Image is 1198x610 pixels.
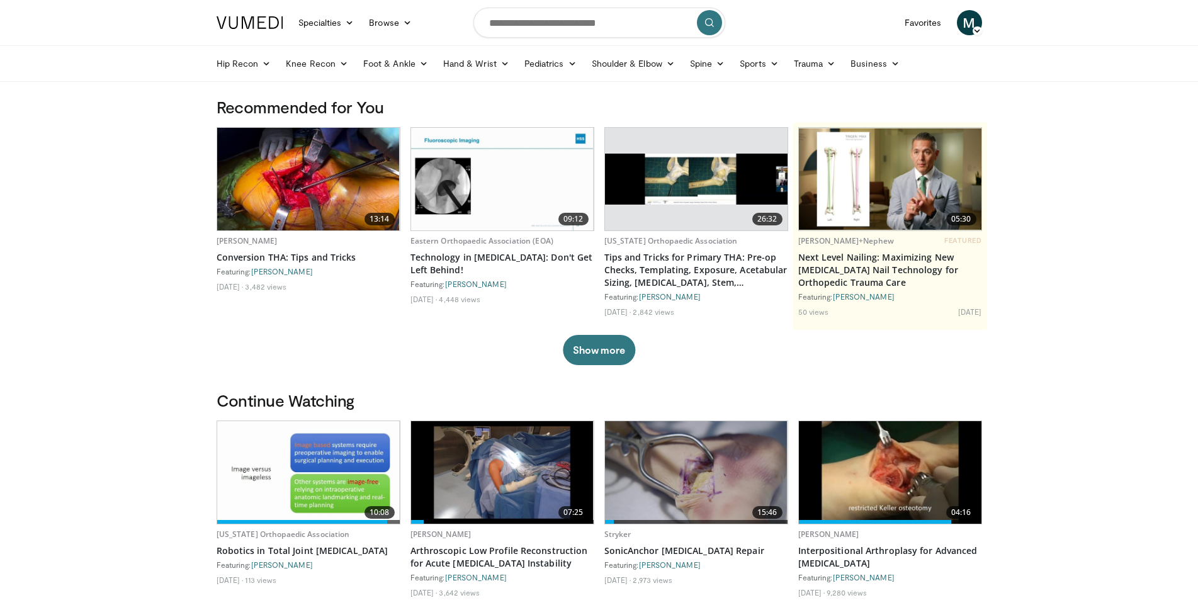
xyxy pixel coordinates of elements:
[291,10,362,35] a: Specialties
[833,573,895,582] a: [PERSON_NAME]
[605,421,788,524] img: 7a910830-37fd-47c7-80a3-195059b4cb7e.620x360_q85_upscale.jpg
[217,266,400,276] div: Featuring:
[410,529,472,539] a: [PERSON_NAME]
[251,267,313,276] a: [PERSON_NAME]
[217,251,400,264] a: Conversion THA: Tips and Tricks
[445,573,507,582] a: [PERSON_NAME]
[798,251,982,289] a: Next Level Nailing: Maximizing New [MEDICAL_DATA] Nail Technology for Orthopedic Trauma Care
[604,291,788,302] div: Featuring:
[798,291,982,302] div: Featuring:
[217,575,244,585] li: [DATE]
[445,280,507,288] a: [PERSON_NAME]
[411,421,594,524] img: a8825c0b-432f-4e27-90c7-f576ba023641.620x360_q85_upscale.jpg
[439,587,480,597] li: 3,642 views
[833,292,895,301] a: [PERSON_NAME]
[752,506,783,519] span: 15:46
[633,307,674,317] li: 2,842 views
[217,16,283,29] img: VuMedi Logo
[604,575,631,585] li: [DATE]
[944,236,981,245] span: FEATURED
[278,51,356,76] a: Knee Recon
[827,587,867,597] li: 9,280 views
[245,575,276,585] li: 113 views
[798,587,825,597] li: [DATE]
[473,8,725,38] input: Search topics, interventions
[517,51,584,76] a: Pediatrics
[364,213,395,225] span: 13:14
[946,506,976,519] span: 04:16
[411,421,594,524] a: 07:25
[604,235,738,246] a: [US_STATE] Orthopaedic Association
[957,10,982,35] a: M
[439,294,480,304] li: 4,448 views
[361,10,419,35] a: Browse
[410,294,438,304] li: [DATE]
[799,421,981,524] img: 303537_0000_1.png.620x360_q85_upscale.jpg
[604,251,788,289] a: Tips and Tricks for Primary THA: Pre-op Checks, Templating, Exposure, Acetabular Sizing, [MEDICAL...
[217,421,400,524] a: 10:08
[732,51,786,76] a: Sports
[604,529,631,539] a: Stryker
[798,572,982,582] div: Featuring:
[217,128,400,230] img: d6f7766b-0582-4666-9529-85d89f05ebbf.620x360_q85_upscale.jpg
[958,307,982,317] li: [DATE]
[436,51,517,76] a: Hand & Wrist
[410,251,594,276] a: Technology in [MEDICAL_DATA]: Don't Get Left Behind!
[251,560,313,569] a: [PERSON_NAME]
[217,421,400,524] img: 241241e4-24de-4fc3-802b-4f545de656fe.620x360_q85_upscale.jpg
[217,235,278,246] a: [PERSON_NAME]
[558,213,589,225] span: 09:12
[605,421,788,524] a: 15:46
[410,279,594,289] div: Featuring:
[682,51,732,76] a: Spine
[563,335,635,365] button: Show more
[604,545,788,557] a: SonicAnchor [MEDICAL_DATA] Repair
[217,128,400,230] a: 13:14
[752,213,783,225] span: 26:32
[410,572,594,582] div: Featuring:
[633,575,672,585] li: 2,973 views
[410,235,553,246] a: Eastern Orthopaedic Association (EOA)
[798,307,829,317] li: 50 views
[558,506,589,519] span: 07:25
[639,560,701,569] a: [PERSON_NAME]
[364,506,395,519] span: 10:08
[639,292,701,301] a: [PERSON_NAME]
[356,51,436,76] a: Foot & Ankle
[209,51,279,76] a: Hip Recon
[605,154,788,205] img: 160b6763-a404-49e7-afa8-e0f50c730826.620x360_q85_upscale.jpg
[605,128,788,230] a: 26:32
[217,97,982,117] h3: Recommended for You
[946,213,976,225] span: 05:30
[584,51,682,76] a: Shoulder & Elbow
[799,128,981,229] img: f5bb47d0-b35c-4442-9f96-a7b2c2350023.620x360_q85_upscale.jpg
[411,128,594,230] img: 47719822-3e5a-47db-9164-374e4a6df216.620x360_q85_upscale.jpg
[786,51,844,76] a: Trauma
[245,281,286,291] li: 3,482 views
[217,390,982,410] h3: Continue Watching
[217,281,244,291] li: [DATE]
[799,421,981,524] a: 04:16
[799,128,981,230] a: 05:30
[604,560,788,570] div: Featuring:
[410,587,438,597] li: [DATE]
[410,545,594,570] a: Arthroscopic Low Profile Reconstruction for Acute [MEDICAL_DATA] Instability
[411,128,594,230] a: 09:12
[217,560,400,570] div: Featuring:
[798,545,982,570] a: Interpositional Arthroplasy for Advanced [MEDICAL_DATA]
[217,545,400,557] a: Robotics in Total Joint [MEDICAL_DATA]
[798,235,894,246] a: [PERSON_NAME]+Nephew
[217,529,350,539] a: [US_STATE] Orthopaedic Association
[798,529,859,539] a: [PERSON_NAME]
[897,10,949,35] a: Favorites
[604,307,631,317] li: [DATE]
[843,51,907,76] a: Business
